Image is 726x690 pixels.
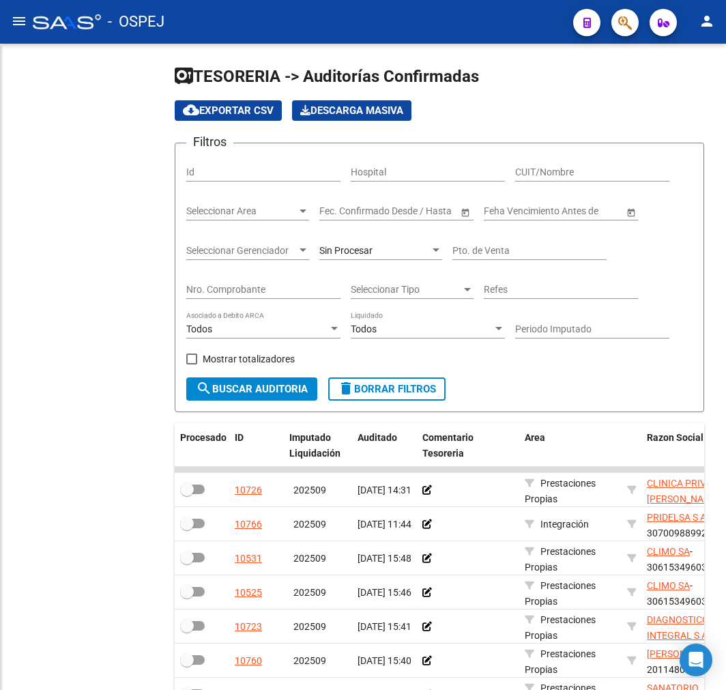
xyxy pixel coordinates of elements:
[196,383,308,395] span: Buscar Auditoria
[300,104,403,117] span: Descarga Masiva
[183,102,199,118] mat-icon: cloud_download
[338,380,354,397] mat-icon: delete
[352,423,417,468] datatable-header-cell: Auditado
[319,205,369,217] input: Fecha inicio
[229,423,284,468] datatable-header-cell: ID
[381,205,448,217] input: Fecha fin
[186,245,297,257] span: Seleccionar Gerenciador
[235,551,262,566] div: 10531
[525,648,596,675] span: Prestaciones Propias
[647,648,720,659] span: [PERSON_NAME]
[11,13,27,29] mat-icon: menu
[293,621,326,632] span: 202509
[175,67,479,86] span: TESORERIA -> Auditorías Confirmadas
[519,423,622,468] datatable-header-cell: Area
[292,100,411,121] app-download-masive: Descarga masiva de comprobantes (adjuntos)
[186,205,297,217] span: Seleccionar Area
[358,553,411,564] span: [DATE] 15:48
[647,546,690,557] span: CLIMO SA
[293,655,326,666] span: 202509
[186,377,317,401] button: Buscar Auditoria
[235,432,244,443] span: ID
[235,653,262,669] div: 10760
[338,383,436,395] span: Borrar Filtros
[175,100,282,121] button: Exportar CSV
[175,423,229,468] datatable-header-cell: Procesado
[235,585,262,601] div: 10525
[358,485,411,495] span: [DATE] 14:31
[293,485,326,495] span: 202509
[540,519,589,530] span: Integración
[235,619,262,635] div: 10723
[180,432,227,443] span: Procesado
[358,655,411,666] span: [DATE] 15:40
[624,205,638,219] button: Open calendar
[186,132,233,152] h3: Filtros
[186,324,212,334] span: Todos
[647,580,690,591] span: CLIMO SA
[235,483,262,498] div: 10726
[293,553,326,564] span: 202509
[647,512,706,523] span: PRIDELSA S A
[417,423,519,468] datatable-header-cell: Comentario Tesoreria
[351,324,377,334] span: Todos
[525,546,596,573] span: Prestaciones Propias
[351,284,461,296] span: Seleccionar Tipo
[235,517,262,532] div: 10766
[699,13,715,29] mat-icon: person
[647,432,703,443] span: Razon Social
[328,377,446,401] button: Borrar Filtros
[289,432,340,459] span: Imputado Liquidación
[458,205,472,219] button: Open calendar
[525,580,596,607] span: Prestaciones Propias
[358,587,411,598] span: [DATE] 15:46
[422,432,474,459] span: Comentario Tesoreria
[203,351,295,367] span: Mostrar totalizadores
[525,614,596,641] span: Prestaciones Propias
[183,104,274,117] span: Exportar CSV
[319,245,373,256] span: Sin Procesar
[647,614,709,641] span: DIAGNOSTICO INTEGRAL S A
[525,432,545,443] span: Area
[680,644,712,676] div: Open Intercom Messenger
[196,380,212,397] mat-icon: search
[525,478,596,504] span: Prestaciones Propias
[284,423,352,468] datatable-header-cell: Imputado Liquidación
[108,7,164,37] span: - OSPEJ
[292,100,411,121] button: Descarga Masiva
[358,519,411,530] span: [DATE] 11:44
[293,587,326,598] span: 202509
[358,432,397,443] span: Auditado
[293,519,326,530] span: 202509
[358,621,411,632] span: [DATE] 15:41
